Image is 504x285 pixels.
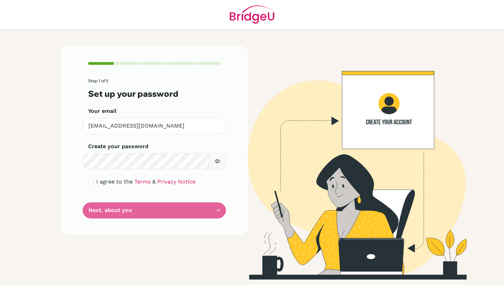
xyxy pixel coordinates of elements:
span: I agree to the [96,178,133,185]
span: & [152,178,156,185]
h3: Set up your password [88,89,220,99]
label: Your email [88,107,117,115]
a: Privacy Notice [157,178,195,185]
span: Step 1 of 5 [88,78,108,83]
a: Terms [134,178,151,185]
input: Insert your email* [83,118,226,134]
label: Create your password [88,142,148,151]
